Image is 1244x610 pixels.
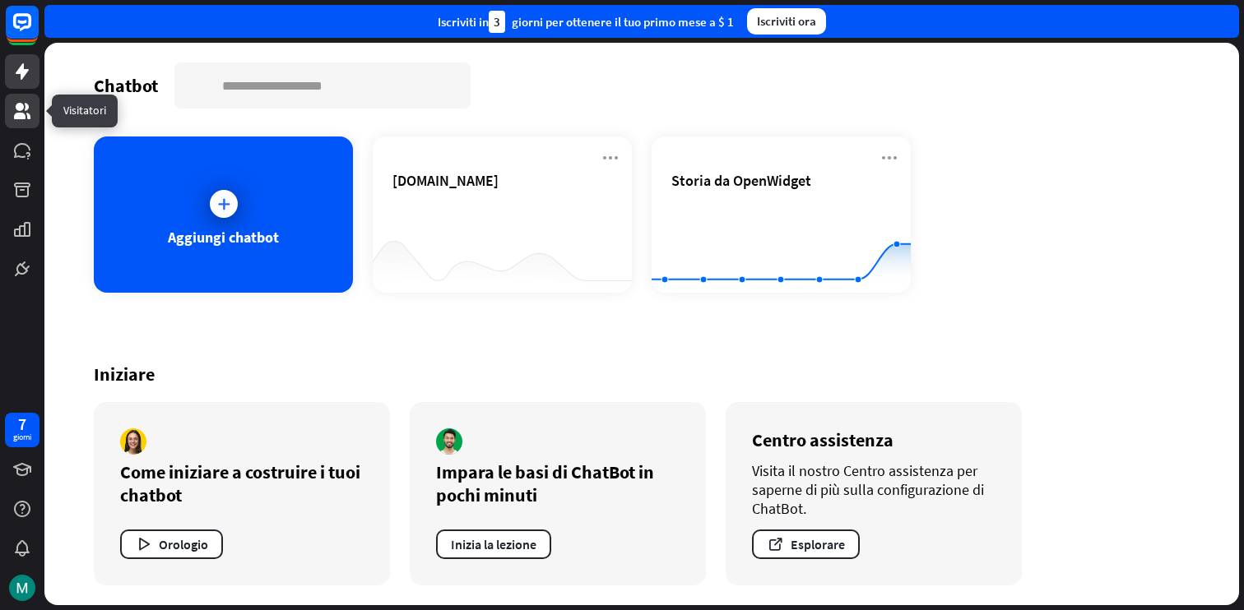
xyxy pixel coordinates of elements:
[757,13,816,29] font: Iscriviti ora
[82,96,122,109] font: Dominio
[26,26,39,39] img: logo_orange.svg
[451,536,536,552] font: Inizia la lezione
[436,428,462,455] img: autore
[671,171,811,190] span: Storia da OpenWidget
[392,171,499,190] span: lerbadelvicinodal1993.fitonaturashop.it
[436,460,654,506] font: Impara le basi di ChatBot in pochi minuti
[392,171,499,190] font: [DOMAIN_NAME]
[13,7,63,56] button: Apri il widget della chat LiveChat
[18,414,26,434] font: 7
[94,363,155,386] font: Iniziare
[159,95,172,109] img: tab_keywords_by_traffic_grey.svg
[26,43,39,56] img: website_grey.svg
[43,43,184,55] font: Dominio: [DOMAIN_NAME]
[752,428,894,451] font: Centro assistenza
[512,14,734,30] font: giorni per ottenere il tuo primo mese a $ 1
[120,460,360,506] font: Come iniziare a costruire i tuoi chatbot
[46,26,85,39] font: versione
[494,14,500,30] font: 3
[752,529,860,559] button: Esplorare
[85,26,114,39] font: 4.0.25
[120,529,223,559] button: Orologio
[64,95,77,109] img: tab_domain_overview_orange.svg
[438,14,489,30] font: Iscriviti in
[13,432,31,442] font: giorni
[791,536,845,552] font: Esplorare
[94,74,158,97] font: Chatbot
[5,413,39,447] a: 7 giorni
[752,461,984,518] font: Visita il nostro Centro assistenza per saperne di più sulla configurazione di ChatBot.
[436,529,551,559] button: Inizia la lezione
[168,228,279,247] font: Aggiungi chatbot
[159,536,208,552] font: Orologio
[177,96,287,109] font: Parola chiave (traffico)
[120,428,146,455] img: autore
